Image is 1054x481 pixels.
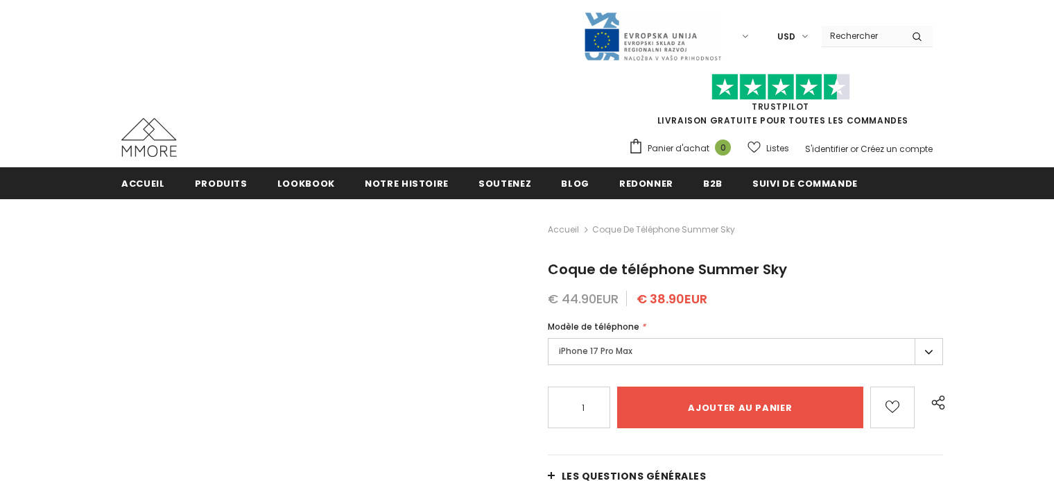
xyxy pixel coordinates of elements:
a: Javni Razpis [583,30,722,42]
img: Cas MMORE [121,118,177,157]
a: Listes [748,136,789,160]
span: Listes [766,142,789,155]
span: Redonner [619,177,673,190]
span: Lookbook [277,177,335,190]
span: Modèle de téléphone [548,321,639,332]
input: Search Site [822,26,901,46]
a: Panier d'achat 0 [628,138,738,159]
a: Notre histoire [365,167,449,199]
span: Coque de téléphone Summer Sky [592,221,735,238]
a: Créez un compte [861,143,933,155]
span: Produits [195,177,248,190]
span: Panier d'achat [648,142,709,155]
a: Accueil [548,221,579,238]
a: Suivi de commande [752,167,858,199]
span: LIVRAISON GRATUITE POUR TOUTES LES COMMANDES [628,80,933,126]
img: Javni Razpis [583,11,722,62]
a: Blog [561,167,589,199]
img: Faites confiance aux étoiles pilotes [711,74,850,101]
a: B2B [703,167,723,199]
a: soutenez [478,167,531,199]
span: 0 [715,140,731,155]
span: soutenez [478,177,531,190]
span: Coque de téléphone Summer Sky [548,260,787,279]
span: € 44.90EUR [548,290,619,307]
a: Redonner [619,167,673,199]
label: iPhone 17 Pro Max [548,338,943,365]
span: € 38.90EUR [637,290,707,307]
a: Produits [195,167,248,199]
span: Accueil [121,177,165,190]
span: Blog [561,177,589,190]
span: Notre histoire [365,177,449,190]
span: or [850,143,858,155]
a: Lookbook [277,167,335,199]
span: Suivi de commande [752,177,858,190]
a: TrustPilot [752,101,809,112]
span: USD [777,30,795,44]
a: Accueil [121,167,165,199]
input: Ajouter au panier [617,387,864,428]
a: S'identifier [805,143,848,155]
span: B2B [703,177,723,190]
